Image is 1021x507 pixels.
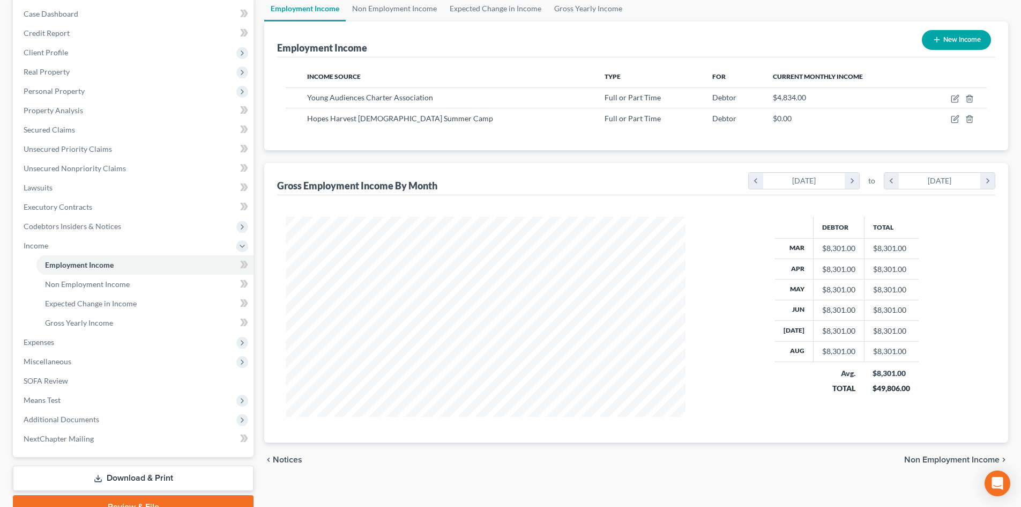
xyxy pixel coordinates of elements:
i: chevron_right [980,173,995,189]
span: Full or Part Time [605,114,661,123]
div: TOTAL [822,383,855,394]
span: Hopes Harvest [DEMOGRAPHIC_DATA] Summer Camp [307,114,493,123]
span: NextChapter Mailing [24,434,94,443]
span: Full or Part Time [605,93,661,102]
div: Gross Employment Income By Month [277,179,437,192]
th: Aug [775,341,814,362]
div: $8,301.00 [822,326,855,336]
th: Mar [775,238,814,259]
th: May [775,280,814,300]
a: Unsecured Priority Claims [15,139,254,159]
span: Income [24,241,48,250]
div: $8,301.00 [822,284,855,295]
th: Jun [775,300,814,320]
span: $0.00 [773,114,792,123]
span: Unsecured Nonpriority Claims [24,164,126,173]
i: chevron_left [264,455,273,464]
span: Executory Contracts [24,202,92,211]
th: Debtor [813,217,864,238]
div: $8,301.00 [873,368,910,379]
div: $49,806.00 [873,383,910,394]
span: Means Test [24,395,61,405]
a: SOFA Review [15,371,254,391]
div: $8,301.00 [822,243,855,254]
a: Gross Yearly Income [36,313,254,333]
span: to [868,175,875,186]
span: Case Dashboard [24,9,78,18]
span: Additional Documents [24,415,99,424]
th: Total [864,217,919,238]
span: Non Employment Income [904,455,1000,464]
div: [DATE] [899,173,981,189]
div: [DATE] [763,173,845,189]
span: Current Monthly Income [773,72,863,80]
span: Debtor [712,114,736,123]
a: Executory Contracts [15,197,254,217]
span: Real Property [24,67,70,76]
span: Client Profile [24,48,68,57]
div: $8,301.00 [822,305,855,315]
a: Expected Change in Income [36,294,254,313]
td: $8,301.00 [864,321,919,341]
td: $8,301.00 [864,238,919,259]
span: Codebtors Insiders & Notices [24,222,121,231]
a: Secured Claims [15,120,254,139]
i: chevron_left [749,173,763,189]
a: Case Dashboard [15,4,254,24]
span: Personal Property [24,86,85,95]
td: $8,301.00 [864,259,919,279]
span: Debtor [712,93,736,102]
span: Property Analysis [24,106,83,115]
span: Secured Claims [24,125,75,134]
td: $8,301.00 [864,341,919,362]
a: Property Analysis [15,101,254,120]
span: Young Audiences Charter Association [307,93,433,102]
a: Unsecured Nonpriority Claims [15,159,254,178]
span: Non Employment Income [45,280,130,289]
i: chevron_right [1000,455,1008,464]
td: $8,301.00 [864,280,919,300]
button: Non Employment Income chevron_right [904,455,1008,464]
div: $8,301.00 [822,264,855,275]
span: Credit Report [24,28,70,38]
span: Expected Change in Income [45,299,137,308]
a: Lawsuits [15,178,254,197]
span: Gross Yearly Income [45,318,113,327]
span: Notices [273,455,302,464]
span: Expenses [24,337,54,347]
a: NextChapter Mailing [15,429,254,449]
i: chevron_left [884,173,899,189]
th: [DATE] [775,321,814,341]
a: Credit Report [15,24,254,43]
span: $4,834.00 [773,93,806,102]
i: chevron_right [845,173,859,189]
a: Download & Print [13,466,254,491]
span: For [712,72,726,80]
button: chevron_left Notices [264,455,302,464]
span: Lawsuits [24,183,53,192]
a: Non Employment Income [36,275,254,294]
span: Miscellaneous [24,357,71,366]
span: Income Source [307,72,361,80]
th: Apr [775,259,814,279]
span: Unsecured Priority Claims [24,144,112,153]
div: Open Intercom Messenger [985,471,1010,496]
a: Employment Income [36,255,254,275]
span: Type [605,72,621,80]
span: SOFA Review [24,376,68,385]
span: Employment Income [45,260,114,269]
div: $8,301.00 [822,346,855,357]
div: Employment Income [277,41,367,54]
div: Avg. [822,368,855,379]
td: $8,301.00 [864,300,919,320]
button: New Income [922,30,991,50]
